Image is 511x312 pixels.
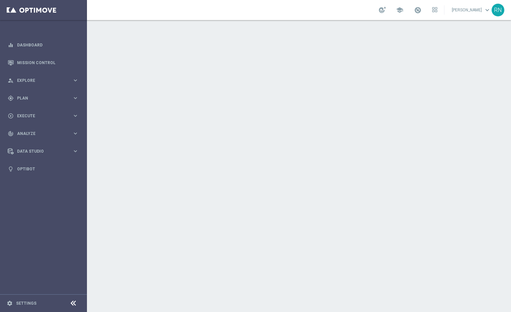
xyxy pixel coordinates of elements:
div: Plan [8,95,72,101]
i: lightbulb [8,166,14,172]
button: lightbulb Optibot [7,166,79,172]
i: gps_fixed [8,95,14,101]
button: Mission Control [7,60,79,65]
i: play_circle_outline [8,113,14,119]
span: Analyze [17,132,72,136]
i: settings [7,300,13,306]
div: Execute [8,113,72,119]
div: Optibot [8,160,79,178]
span: Execute [17,114,72,118]
i: track_changes [8,131,14,137]
i: keyboard_arrow_right [72,77,79,84]
span: keyboard_arrow_down [484,6,491,14]
i: keyboard_arrow_right [72,130,79,137]
div: Analyze [8,131,72,137]
i: equalizer [8,42,14,48]
button: track_changes Analyze keyboard_arrow_right [7,131,79,136]
a: Optibot [17,160,79,178]
i: keyboard_arrow_right [72,95,79,101]
div: RN [492,4,504,16]
span: Data Studio [17,149,72,153]
button: equalizer Dashboard [7,42,79,48]
button: play_circle_outline Execute keyboard_arrow_right [7,113,79,119]
a: Dashboard [17,36,79,54]
i: person_search [8,77,14,84]
a: Mission Control [17,54,79,71]
i: keyboard_arrow_right [72,148,79,154]
i: keyboard_arrow_right [72,113,79,119]
div: Data Studio [8,148,72,154]
a: [PERSON_NAME]keyboard_arrow_down [451,5,492,15]
span: Explore [17,79,72,83]
button: Data Studio keyboard_arrow_right [7,149,79,154]
div: Dashboard [8,36,79,54]
a: Settings [16,301,36,305]
div: Explore [8,77,72,84]
div: Mission Control [8,54,79,71]
span: school [396,6,403,14]
button: person_search Explore keyboard_arrow_right [7,78,79,83]
button: gps_fixed Plan keyboard_arrow_right [7,96,79,101]
span: Plan [17,96,72,100]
